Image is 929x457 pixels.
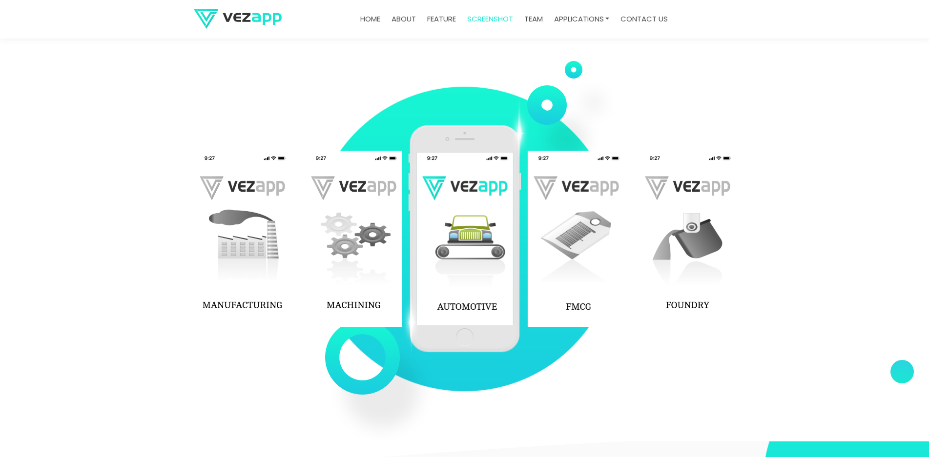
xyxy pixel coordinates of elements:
[305,151,402,327] img: app
[617,10,672,29] a: contact us
[463,10,517,29] a: screenshot
[194,9,282,29] img: logo
[356,10,384,29] a: Home
[565,61,614,124] img: feature-circle-two
[520,10,547,29] a: team
[528,151,624,327] img: app
[194,151,290,327] img: app
[388,10,420,29] a: about
[408,125,522,353] img: screenshot-mob
[550,10,614,29] a: Applications
[639,151,736,327] img: app
[423,10,460,29] a: feature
